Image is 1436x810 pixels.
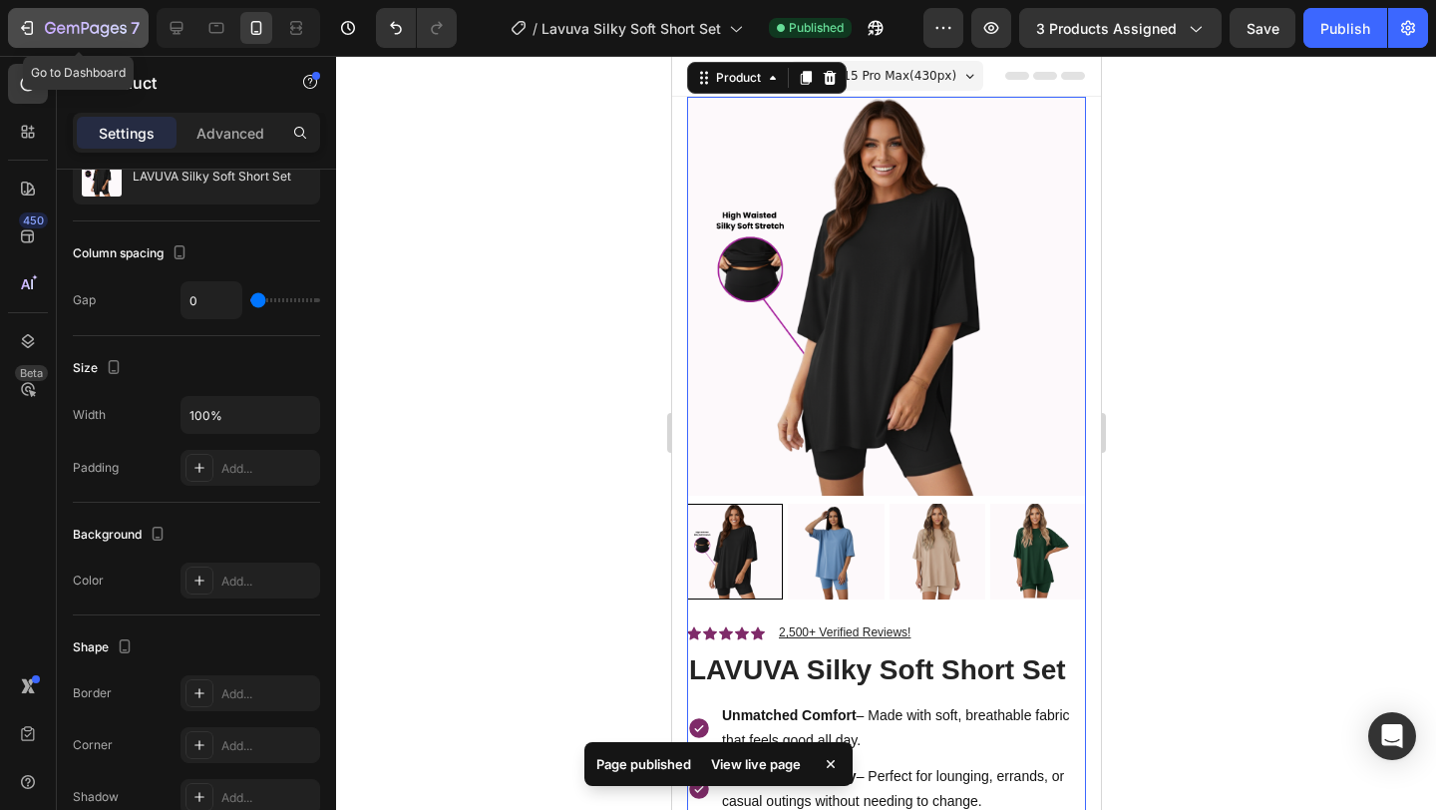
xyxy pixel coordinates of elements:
p: Advanced [196,123,264,144]
div: Width [73,406,106,424]
p: Product [97,71,266,95]
p: Settings [99,123,155,144]
span: / [533,18,538,39]
div: Background [73,522,170,549]
p: 7 [131,16,140,40]
input: Auto [181,282,241,318]
div: Column spacing [73,240,191,267]
div: Add... [221,789,315,807]
p: Page published [596,754,691,774]
div: Border [73,684,112,702]
div: Gap [73,291,96,309]
button: Save [1230,8,1295,48]
div: Product [40,13,93,31]
div: 450 [19,212,48,228]
button: 3 products assigned [1019,8,1222,48]
p: – Perfect for lounging, errands, or casual outings without needing to change. [50,708,411,758]
div: Corner [73,736,113,754]
div: Shape [73,634,137,661]
div: Padding [73,459,119,477]
input: Auto [181,397,319,433]
div: Add... [221,737,315,755]
div: Size [73,355,126,382]
div: Color [73,572,104,590]
p: LAVUVA Silky Soft Short Set [133,170,291,184]
div: Beta [15,365,48,381]
div: Add... [221,573,315,591]
div: Shadow [73,788,119,806]
strong: Effortless Versatility [50,712,184,728]
button: Publish [1303,8,1387,48]
span: Save [1247,20,1279,37]
div: Add... [221,460,315,478]
div: Publish [1320,18,1370,39]
span: 3 products assigned [1036,18,1177,39]
div: Add... [221,685,315,703]
img: product feature img [82,157,122,197]
button: 7 [8,8,149,48]
div: Open Intercom Messenger [1368,712,1416,760]
div: Undo/Redo [376,8,457,48]
iframe: Design area [672,56,1101,810]
div: View live page [699,750,813,778]
span: Published [789,19,844,37]
span: Lavuva Silky Soft Short Set [541,18,721,39]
